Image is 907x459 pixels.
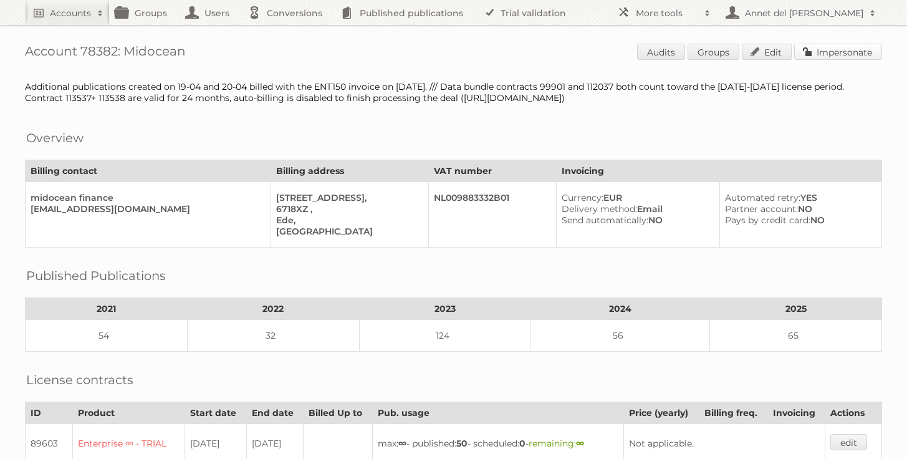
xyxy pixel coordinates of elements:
[742,44,792,60] a: Edit
[50,7,91,19] h2: Accounts
[562,203,709,215] div: Email
[187,298,359,320] th: 2022
[637,44,685,60] a: Audits
[26,402,73,424] th: ID
[303,402,372,424] th: Billed Up to
[185,402,246,424] th: Start date
[710,298,882,320] th: 2025
[636,7,698,19] h2: More tools
[562,192,603,203] span: Currency:
[25,81,882,104] div: Additional publications created on 19-04 and 20-04 billed with the ENT150 invoice on [DATE]. /// ...
[26,160,271,182] th: Billing contact
[429,160,557,182] th: VAT number
[742,7,863,19] h2: Annet del [PERSON_NAME]
[25,44,882,62] h1: Account 78382: Midocean
[276,215,418,226] div: Ede,
[531,320,710,352] td: 56
[531,298,710,320] th: 2024
[373,402,623,424] th: Pub. usage
[72,402,185,424] th: Product
[556,160,881,182] th: Invoicing
[187,320,359,352] td: 32
[768,402,825,424] th: Invoicing
[398,438,406,449] strong: ∞
[830,434,867,450] a: edit
[725,215,871,226] div: NO
[276,203,418,215] div: 6718XZ ,
[276,226,418,237] div: [GEOGRAPHIC_DATA]
[623,402,699,424] th: Price (yearly)
[725,203,798,215] span: Partner account:
[794,44,882,60] a: Impersonate
[688,44,739,60] a: Groups
[562,215,709,226] div: NO
[699,402,767,424] th: Billing freq.
[562,192,709,203] div: EUR
[519,438,525,449] strong: 0
[26,128,84,147] h2: Overview
[26,370,133,389] h2: License contracts
[271,160,429,182] th: Billing address
[725,215,810,226] span: Pays by credit card:
[359,298,531,320] th: 2023
[825,402,882,424] th: Actions
[710,320,882,352] td: 65
[359,320,531,352] td: 124
[429,182,557,248] td: NL009883332B01
[725,192,800,203] span: Automated retry:
[26,320,188,352] td: 54
[26,266,166,285] h2: Published Publications
[725,192,871,203] div: YES
[31,203,261,215] div: [EMAIL_ADDRESS][DOMAIN_NAME]
[562,215,648,226] span: Send automatically:
[725,203,871,215] div: NO
[246,402,303,424] th: End date
[31,192,261,203] div: midocean finance
[456,438,468,449] strong: 50
[26,298,188,320] th: 2021
[276,192,418,203] div: [STREET_ADDRESS],
[529,438,584,449] span: remaining:
[576,438,584,449] strong: ∞
[562,203,637,215] span: Delivery method:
